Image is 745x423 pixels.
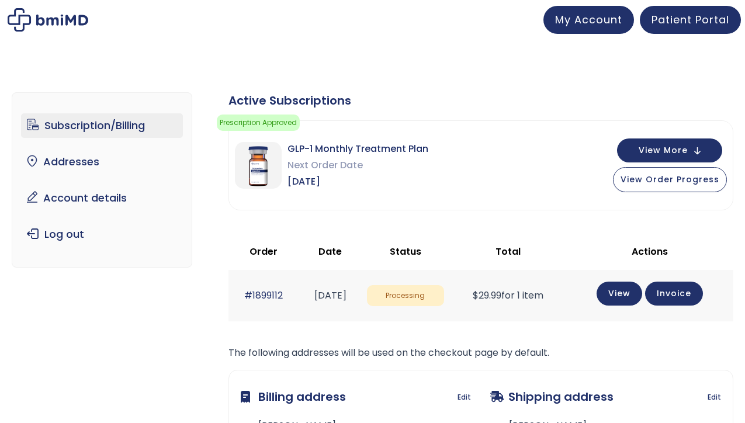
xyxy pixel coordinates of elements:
a: Invoice [645,282,703,306]
span: Date [318,245,342,258]
td: for 1 item [450,270,566,321]
a: My Account [543,6,634,34]
img: My account [8,8,88,32]
span: GLP-1 Monthly Treatment Plan [287,141,428,157]
span: Patient Portal [652,12,729,27]
span: Processing [367,285,443,307]
span: Actions [632,245,668,258]
span: Total [495,245,521,258]
a: #1899112 [244,289,283,302]
button: View More [617,138,722,162]
button: View Order Progress [613,167,727,192]
nav: Account pages [12,92,192,268]
p: The following addresses will be used on the checkout page by default. [228,345,733,361]
time: [DATE] [314,289,346,302]
span: [DATE] [287,174,428,190]
h3: Billing address [241,382,346,411]
a: Log out [21,222,183,247]
span: My Account [555,12,622,27]
a: Edit [458,389,471,405]
h3: Shipping address [490,382,614,411]
span: Status [390,245,421,258]
span: Order [250,245,278,258]
span: 29.99 [473,289,501,302]
a: Account details [21,186,183,210]
span: View More [639,147,688,154]
span: View Order Progress [621,174,719,185]
span: Prescription Approved [217,115,300,131]
a: Edit [708,389,721,405]
span: $ [473,289,479,302]
span: Next Order Date [287,157,428,174]
a: View [597,282,642,306]
div: Active Subscriptions [228,92,733,109]
a: Subscription/Billing [21,113,183,138]
a: Addresses [21,150,183,174]
a: Patient Portal [640,6,741,34]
